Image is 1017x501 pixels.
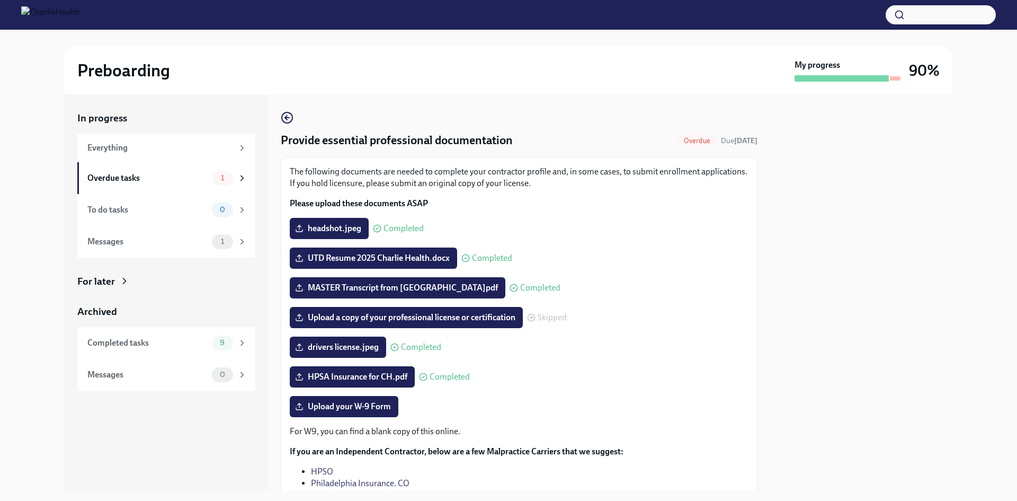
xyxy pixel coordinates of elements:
label: HPSA Insurance for CH.pdf [290,366,415,388]
span: drivers license.jpeg [297,342,379,353]
a: Messages1 [77,226,255,258]
span: Completed [520,284,560,292]
img: CharlieHealth [21,6,80,23]
span: 1 [215,238,230,245]
label: Upload your W-9 Form [290,396,398,417]
div: Overdue tasks [87,172,208,184]
span: UTD Resume 2025 Charlie Health.docx [297,253,450,263]
a: Overdue tasks1 [77,162,255,194]
span: July 6th, 2025 09:00 [721,136,757,146]
a: In progress [77,111,255,125]
a: Philadelphia Insurance. CO [311,478,409,488]
strong: My progress [795,59,840,71]
span: 9 [213,339,231,347]
span: Due [721,136,757,145]
label: Upload a copy of your professional license or certification [290,307,523,328]
span: 0 [213,371,231,379]
strong: [DATE] [734,136,757,145]
div: Messages [87,236,208,248]
a: For later [77,275,255,288]
span: Upload your W-9 Form [297,401,391,412]
div: To do tasks [87,204,208,216]
label: headshot.jpeg [290,218,369,239]
label: drivers license.jpeg [290,337,386,358]
label: MASTER Transcript from [GEOGRAPHIC_DATA]pdf [290,277,505,298]
div: Completed tasks [87,337,208,349]
div: For later [77,275,115,288]
h4: Provide essential professional documentation [281,133,513,148]
span: MASTER Transcript from [GEOGRAPHIC_DATA]pdf [297,283,498,293]
span: Completed [472,254,512,262]
span: Skipped [538,313,567,322]
span: HPSA Insurance for CH.pdf [297,372,407,382]
h3: 90% [909,61,940,80]
a: HPSO [311,467,333,477]
span: 1 [215,174,230,182]
label: UTD Resume 2025 Charlie Health.docx [290,248,457,269]
a: Everything [77,134,255,162]
strong: Please upload these documents ASAP [290,198,428,208]
div: Messages [87,369,208,381]
p: For W9, you can find a blank copy of this online. [290,426,748,437]
span: 0 [213,206,231,214]
h2: Preboarding [77,60,170,81]
a: To do tasks0 [77,194,255,226]
a: Completed tasks9 [77,327,255,359]
span: Completed [401,343,441,351]
a: Messages0 [77,359,255,391]
a: Archived [77,305,255,319]
p: The following documents are needed to complete your contractor profile and, in some cases, to sub... [290,166,748,189]
span: Upload a copy of your professional license or certification [297,312,515,323]
span: Overdue [677,137,717,145]
strong: If you are an Independent Contractor, below are a few Malpractice Carriers that we suggest: [290,446,623,456]
div: Everything [87,142,233,154]
span: headshot.jpeg [297,223,361,234]
a: NASW [311,490,334,500]
span: Completed [430,373,470,381]
span: Completed [383,224,424,233]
